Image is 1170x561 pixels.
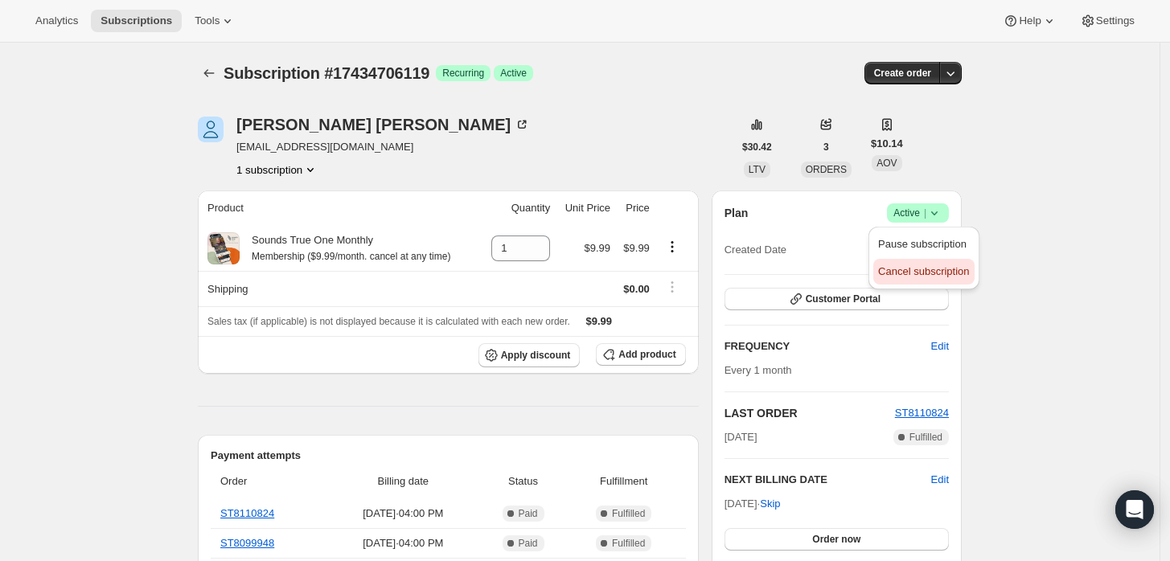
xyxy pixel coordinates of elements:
[931,472,949,488] button: Edit
[895,405,949,421] button: ST8110824
[615,190,655,226] th: Price
[211,448,686,464] h2: Payment attempts
[207,316,570,327] span: Sales tax (if applicable) is not displayed because it is calculated with each new order.
[871,136,903,152] span: $10.14
[596,343,685,366] button: Add product
[725,405,895,421] h2: LAST ORDER
[806,293,881,305] span: Customer Portal
[725,528,949,551] button: Order now
[236,117,530,133] div: [PERSON_NAME] [PERSON_NAME]
[725,242,786,258] span: Created Date
[331,506,474,522] span: [DATE] · 04:00 PM
[623,283,650,295] span: $0.00
[220,507,274,519] a: ST8110824
[760,496,780,512] span: Skip
[1115,490,1154,529] div: Open Intercom Messenger
[924,207,926,219] span: |
[185,10,245,32] button: Tools
[1096,14,1135,27] span: Settings
[878,265,969,277] span: Cancel subscription
[198,271,480,306] th: Shipping
[749,164,766,175] span: LTV
[224,64,429,82] span: Subscription #17434706119
[659,278,685,296] button: Shipping actions
[91,10,182,32] button: Subscriptions
[331,535,474,551] span: [DATE] · 04:00 PM
[195,14,220,27] span: Tools
[442,67,484,80] span: Recurring
[893,205,942,221] span: Active
[220,537,274,549] a: ST8099948
[725,338,931,354] h2: FREQUENCY
[725,364,792,376] span: Every 1 month
[612,537,645,550] span: Fulfilled
[750,491,790,517] button: Skip
[909,431,942,444] span: Fulfilled
[198,117,224,142] span: Sandra Antonios
[252,251,450,262] small: Membership ($9.99/month. cancel at any time)
[618,348,675,361] span: Add product
[725,498,781,510] span: [DATE] ·
[101,14,172,27] span: Subscriptions
[733,136,782,158] button: $30.42
[198,62,220,84] button: Subscriptions
[874,67,931,80] span: Create order
[478,343,581,367] button: Apply discount
[612,507,645,520] span: Fulfilled
[586,315,613,327] span: $9.99
[623,242,650,254] span: $9.99
[207,232,240,264] img: product img
[519,537,538,550] span: Paid
[331,473,474,489] span: Billing date
[211,464,326,499] th: Order
[725,429,757,445] span: [DATE]
[725,472,931,488] h2: NEXT BILLING DATE
[993,10,1066,32] button: Help
[878,238,967,250] span: Pause subscription
[823,141,829,154] span: 3
[812,533,860,546] span: Order now
[725,205,749,221] h2: Plan
[895,407,949,419] a: ST8110824
[555,190,615,226] th: Unit Price
[659,238,685,256] button: Product actions
[931,338,949,354] span: Edit
[501,349,571,362] span: Apply discount
[26,10,88,32] button: Analytics
[519,507,538,520] span: Paid
[814,136,839,158] button: 3
[572,473,676,489] span: Fulfillment
[922,334,959,359] button: Edit
[876,158,897,169] span: AOV
[500,67,527,80] span: Active
[806,164,847,175] span: ORDERS
[198,190,480,226] th: Product
[864,62,941,84] button: Create order
[1019,14,1041,27] span: Help
[725,288,949,310] button: Customer Portal
[236,139,530,155] span: [EMAIL_ADDRESS][DOMAIN_NAME]
[1070,10,1144,32] button: Settings
[484,473,561,489] span: Status
[236,162,318,178] button: Product actions
[585,242,611,254] span: $9.99
[480,190,555,226] th: Quantity
[35,14,78,27] span: Analytics
[742,141,772,154] span: $30.42
[240,232,450,264] div: Sounds True One Monthly
[873,231,974,257] button: Pause subscription
[873,259,974,285] button: Cancel subscription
